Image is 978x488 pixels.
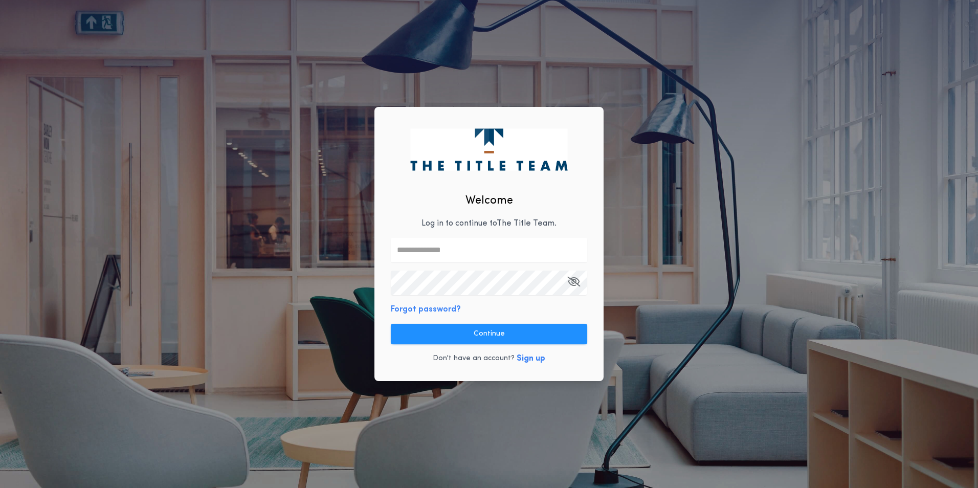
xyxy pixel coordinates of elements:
[517,352,545,365] button: Sign up
[465,192,513,209] h2: Welcome
[421,217,557,230] p: Log in to continue to The Title Team .
[391,324,587,344] button: Continue
[433,353,515,364] p: Don't have an account?
[410,128,567,170] img: logo
[391,303,461,316] button: Forgot password?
